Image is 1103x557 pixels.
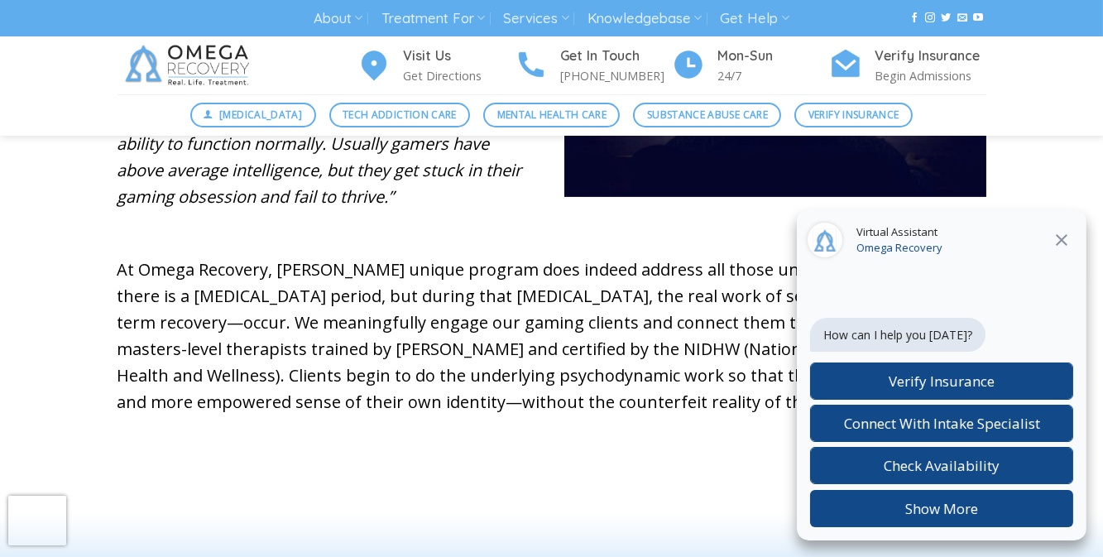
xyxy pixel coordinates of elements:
span: [MEDICAL_DATA] [219,107,302,122]
span: Verify Insurance [808,107,899,122]
a: Substance Abuse Care [633,103,781,127]
span: Tech Addiction Care [343,107,457,122]
a: Visit Us Get Directions [357,46,515,86]
h4: Get In Touch [561,46,672,67]
h4: Verify Insurance [875,46,986,67]
img: Omega Recovery [117,36,262,94]
iframe: reCAPTCHA [8,496,66,545]
a: About [314,3,362,34]
a: Get Help [721,3,789,34]
h4: Mon-Sun [718,46,829,67]
a: Send us an email [957,12,967,24]
a: Tech Addiction Care [329,103,471,127]
p: 24/7 [718,66,829,85]
a: Verify Insurance [794,103,913,127]
a: Services [503,3,568,34]
a: Verify Insurance Begin Admissions [829,46,986,86]
h4: Visit Us [404,46,515,67]
p: At Omega Recovery, [PERSON_NAME] unique program does indeed address all those underlying issues. ... [117,257,986,415]
a: Follow on YouTube [973,12,983,24]
p: [PHONE_NUMBER] [561,66,672,85]
span: Mental Health Care [497,107,607,122]
a: Follow on Twitter [942,12,952,24]
p: Get Directions [404,66,515,85]
p: Begin Admissions [875,66,986,85]
span: Substance Abuse Care [647,107,768,122]
a: Follow on Instagram [925,12,935,24]
a: Mental Health Care [483,103,620,127]
a: Get In Touch [PHONE_NUMBER] [515,46,672,86]
a: [MEDICAL_DATA] [190,103,316,127]
a: Follow on Facebook [909,12,919,24]
a: Treatment For [381,3,485,34]
a: Knowledgebase [587,3,702,34]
